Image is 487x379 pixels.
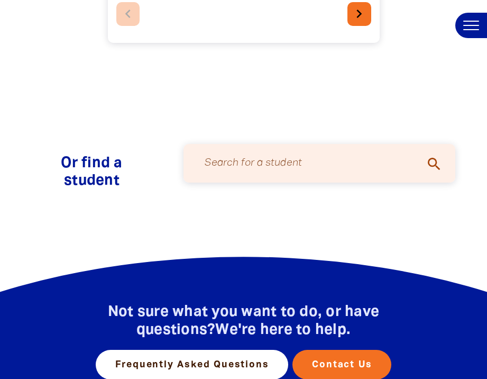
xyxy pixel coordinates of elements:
strong: We're here to help. [215,323,351,337]
span: Not sure what you want to do, or have questions? [108,305,379,337]
span: Or find a student [61,157,122,188]
i: chevron_right [351,5,367,22]
i: search [426,156,443,173]
button: Next page [347,2,371,26]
